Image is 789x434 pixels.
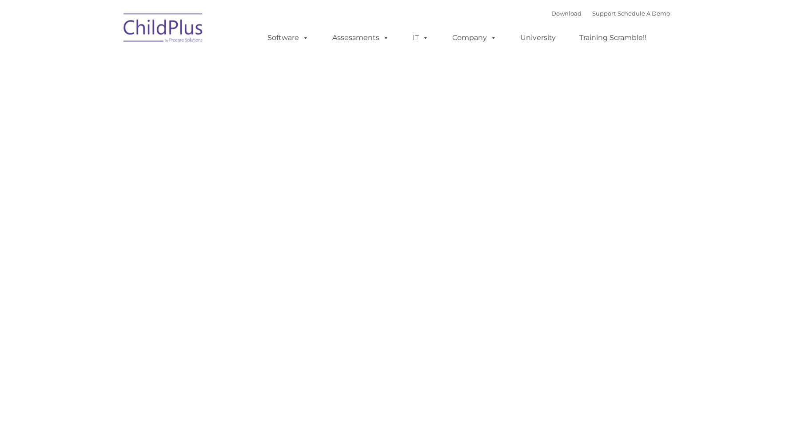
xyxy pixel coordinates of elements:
a: Support [592,10,616,17]
font: | [551,10,670,17]
a: Schedule A Demo [618,10,670,17]
a: University [511,29,565,47]
a: Company [443,29,506,47]
a: Training Scramble!! [570,29,655,47]
a: IT [404,29,438,47]
a: Download [551,10,582,17]
a: Assessments [323,29,398,47]
img: ChildPlus by Procare Solutions [119,7,208,52]
a: Software [259,29,318,47]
